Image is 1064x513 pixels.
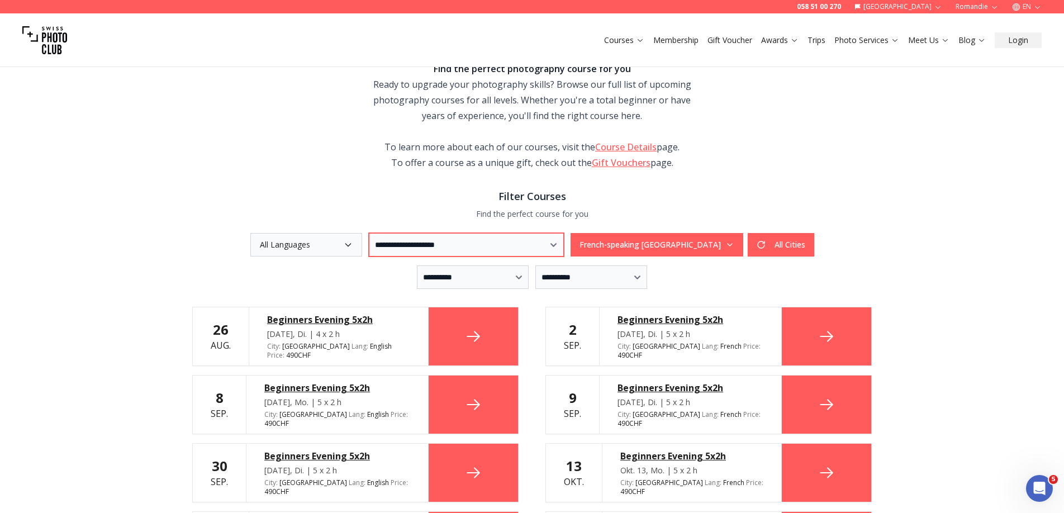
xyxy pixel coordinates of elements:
[216,388,224,407] b: 8
[192,208,872,220] p: Find the perfect course for you
[834,35,899,46] a: Photo Services
[264,397,410,408] div: [DATE], Mo. | 5 x 2 h
[371,139,693,170] div: To learn more about each of our courses, visit the page. To offer a course as a unique gift, chec...
[807,35,825,46] a: Trips
[649,32,703,48] button: Membership
[391,478,408,487] span: Price :
[1026,475,1053,502] iframe: Intercom live chat
[592,156,650,169] a: Gift Vouchers
[617,410,763,428] div: [GEOGRAPHIC_DATA] 490 CHF
[267,329,410,340] div: [DATE], Di. | 4 x 2 h
[250,233,362,256] button: All Languages
[904,32,954,48] button: Meet Us
[264,449,410,463] a: Beginners Evening 5x2h
[569,388,577,407] b: 9
[617,341,631,351] span: City :
[367,410,389,419] span: English
[620,465,763,476] div: Okt. 13, Mo. | 5 x 2 h
[349,410,365,419] span: Lang :
[595,141,657,153] a: Course Details
[370,342,392,351] span: English
[743,410,761,419] span: Price :
[264,410,278,419] span: City :
[434,63,631,75] strong: Find the perfect photography course for you
[564,457,584,488] div: Okt.
[351,341,368,351] span: Lang :
[653,35,699,46] a: Membership
[707,35,752,46] a: Gift Voucher
[702,410,719,419] span: Lang :
[746,478,763,487] span: Price :
[705,478,721,487] span: Lang :
[212,457,227,475] b: 30
[757,32,803,48] button: Awards
[617,381,763,395] a: Beginners Evening 5x2h
[958,35,986,46] a: Blog
[702,341,719,351] span: Lang :
[267,313,410,326] a: Beginners Evening 5x2h
[600,32,649,48] button: Courses
[761,35,799,46] a: Awards
[617,342,763,360] div: [GEOGRAPHIC_DATA] 490 CHF
[720,342,742,351] span: French
[192,188,872,204] h3: Filter Courses
[723,478,744,487] span: French
[995,32,1042,48] button: Login
[620,449,763,463] a: Beginners Evening 5x2h
[797,2,841,11] a: 058 51 00 270
[571,233,743,256] button: French-speaking [GEOGRAPHIC_DATA]
[564,389,581,420] div: Sep.
[954,32,990,48] button: Blog
[604,35,644,46] a: Courses
[213,320,229,339] b: 26
[22,18,67,63] img: Swiss photo club
[703,32,757,48] button: Gift Voucher
[620,478,634,487] span: City :
[620,478,763,496] div: [GEOGRAPHIC_DATA] 490 CHF
[564,321,581,352] div: Sep.
[349,478,365,487] span: Lang :
[566,457,582,475] b: 13
[211,389,228,420] div: Sep.
[264,478,278,487] span: City :
[569,320,577,339] b: 2
[267,342,410,360] div: [GEOGRAPHIC_DATA] 490 CHF
[617,397,763,408] div: [DATE], Di. | 5 x 2 h
[617,329,763,340] div: [DATE], Di. | 5 x 2 h
[803,32,830,48] button: Trips
[908,35,949,46] a: Meet Us
[367,478,389,487] span: English
[748,233,814,256] button: All Cities
[720,410,742,419] span: French
[264,410,410,428] div: [GEOGRAPHIC_DATA] 490 CHF
[617,410,631,419] span: City :
[830,32,904,48] button: Photo Services
[267,341,281,351] span: City :
[371,61,693,123] div: Ready to upgrade your photography skills? Browse our full list of upcoming photography courses fo...
[264,381,410,395] a: Beginners Evening 5x2h
[391,410,408,419] span: Price :
[264,465,410,476] div: [DATE], Di. | 5 x 2 h
[1049,475,1058,484] span: 5
[264,478,410,496] div: [GEOGRAPHIC_DATA] 490 CHF
[743,341,761,351] span: Price :
[617,313,763,326] a: Beginners Evening 5x2h
[211,321,231,352] div: Aug.
[211,457,228,488] div: Sep.
[267,350,284,360] span: Price :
